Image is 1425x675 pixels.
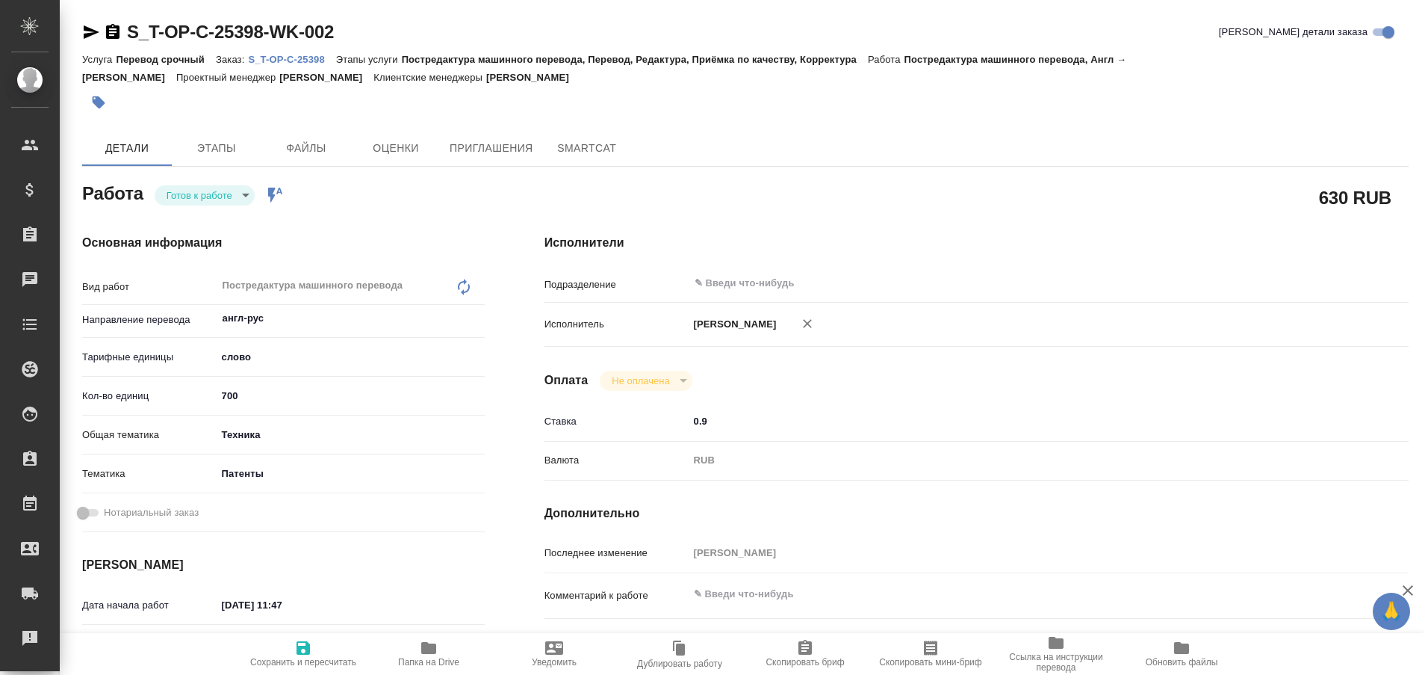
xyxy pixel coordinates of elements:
[1146,657,1218,668] span: Обновить файлы
[82,23,100,41] button: Скопировать ссылку для ЯМессенджера
[248,54,335,65] p: S_T-OP-C-25398
[607,375,674,387] button: Не оплачена
[544,234,1409,252] h4: Исполнители
[551,139,623,158] span: SmartCat
[82,280,217,295] p: Вид работ
[176,72,279,83] p: Проектный менеджер
[544,505,1409,523] h4: Дополнительно
[360,139,432,158] span: Оценки
[248,52,335,65] a: S_T-OP-C-25398
[689,448,1337,473] div: RUB
[993,633,1119,675] button: Ссылка на инструкции перевода
[1002,652,1110,673] span: Ссылка на инструкции перевода
[1319,185,1391,210] h2: 630 RUB
[689,542,1337,564] input: Пустое поле
[544,277,689,292] p: Подразделение
[216,54,248,65] p: Заказ:
[450,139,533,158] span: Приглашения
[398,657,459,668] span: Папка на Drive
[617,633,742,675] button: Дублировать работу
[544,546,689,561] p: Последнее изменение
[1373,593,1410,630] button: 🙏
[82,350,217,365] p: Тарифные единицы
[476,317,479,320] button: Open
[879,657,981,668] span: Скопировать мини-бриф
[689,317,777,332] p: [PERSON_NAME]
[544,588,689,603] p: Комментарий к работе
[544,414,689,429] p: Ставка
[693,274,1282,292] input: ✎ Введи что-нибудь
[250,657,356,668] span: Сохранить и пересчитать
[336,54,402,65] p: Этапы услуги
[240,633,366,675] button: Сохранить и пересчитать
[162,189,237,202] button: Готов к работе
[217,345,485,370] div: слово
[82,312,217,327] p: Направление перевода
[217,594,347,616] input: ✎ Введи что-нибудь
[402,54,868,65] p: Постредактура машинного перевода, Перевод, Редактура, Приёмка по качеству, Корректура
[689,410,1337,432] input: ✎ Введи что-нибудь
[1219,25,1367,40] span: [PERSON_NAME] детали заказа
[217,422,485,448] div: Техника
[82,54,116,65] p: Услуга
[868,54,904,65] p: Работа
[82,556,485,574] h4: [PERSON_NAME]
[82,234,485,252] h4: Основная информация
[544,453,689,468] p: Валюта
[91,139,163,158] span: Детали
[104,23,122,41] button: Скопировать ссылку
[742,633,868,675] button: Скопировать бриф
[82,466,217,481] p: Тематика
[868,633,993,675] button: Скопировать мини-бриф
[155,185,255,206] div: Готов к работе
[279,72,373,83] p: [PERSON_NAME]
[181,139,252,158] span: Этапы
[544,317,689,332] p: Исполнитель
[82,389,217,404] p: Кол-во единиц
[532,657,577,668] span: Уведомить
[1379,596,1404,627] span: 🙏
[270,139,342,158] span: Файлы
[373,72,486,83] p: Клиентские менеджеры
[116,54,216,65] p: Перевод срочный
[127,22,334,42] a: S_T-OP-C-25398-WK-002
[1119,633,1244,675] button: Обновить файлы
[366,633,491,675] button: Папка на Drive
[600,371,692,391] div: Готов к работе
[217,385,485,407] input: ✎ Введи что-нибудь
[82,428,217,443] p: Общая тематика
[217,461,485,487] div: Патенты
[544,372,589,389] h4: Оплата
[82,86,115,119] button: Добавить тэг
[486,72,580,83] p: [PERSON_NAME]
[491,633,617,675] button: Уведомить
[637,659,722,669] span: Дублировать работу
[766,657,844,668] span: Скопировать бриф
[82,598,217,613] p: Дата начала работ
[1329,282,1332,285] button: Open
[791,307,824,340] button: Удалить исполнителя
[82,179,143,206] h2: Работа
[104,505,199,520] span: Нотариальный заказ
